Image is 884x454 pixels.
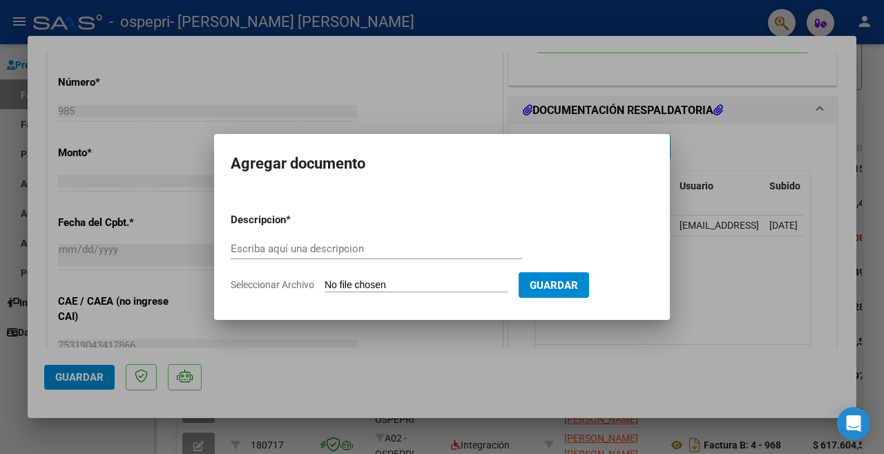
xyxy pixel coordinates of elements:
h2: Agregar documento [231,151,653,177]
p: Descripcion [231,212,358,228]
button: Guardar [519,272,589,298]
span: Guardar [530,279,578,292]
div: Open Intercom Messenger [837,407,870,440]
span: Seleccionar Archivo [231,279,314,290]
